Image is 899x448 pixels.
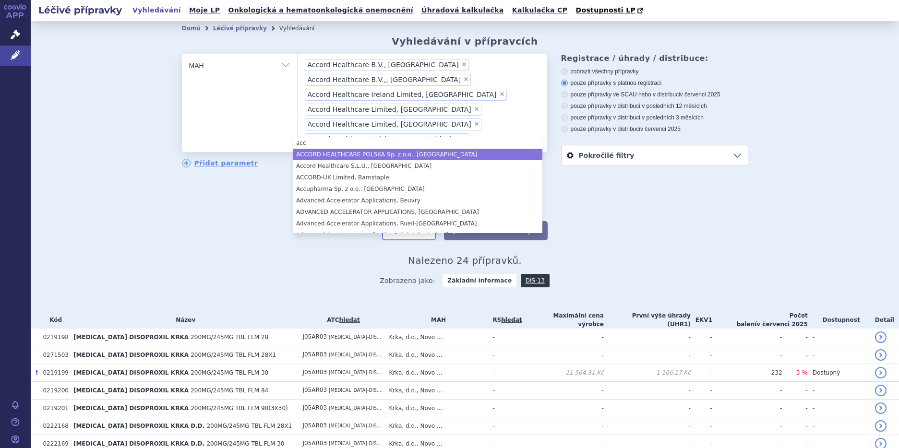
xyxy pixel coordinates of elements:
[499,91,505,97] span: ×
[488,346,522,364] td: -
[298,311,384,329] th: ATC
[712,346,782,364] td: -
[604,311,691,329] th: První výše úhrady (UHR1)
[561,114,748,121] label: pouze přípravky v distribuci v posledních 3 měsících
[640,126,681,132] span: v červenci 2025
[875,385,887,396] a: detail
[522,399,603,417] td: -
[36,369,38,376] span: Poslední data tohoto produktu jsou ze SCAU platného k 01.03.2021.
[384,346,488,364] td: Krka, d.d., Novo ...
[691,364,712,381] td: -
[712,381,782,399] td: -
[191,369,268,376] span: 200MG/245MG TBL FLM 30
[38,329,68,346] td: 0219198
[808,381,870,399] td: -
[302,369,327,376] span: J05AR03
[308,136,460,142] span: Accord Healthcare Polska Sp.z o.o., Pabianice
[488,381,522,399] td: -
[562,145,748,165] a: Pokročilé filtry
[488,417,522,435] td: -
[522,329,603,346] td: -
[756,321,807,328] span: v červenci 2025
[875,331,887,343] a: detail
[875,349,887,361] a: detail
[782,399,808,417] td: -
[604,399,691,417] td: -
[782,417,808,435] td: -
[384,329,488,346] td: Krka, d.d., Novo ...
[691,381,712,399] td: -
[293,172,542,183] li: ACCORD-UK Limited, Barnstaple
[73,405,189,412] span: [MEDICAL_DATA] DISOPROXIL KRKA
[186,4,223,17] a: Moje LP
[73,423,204,429] span: [MEDICAL_DATA] DISOPROXIL KRKA D.D.
[329,388,381,393] span: [MEDICAL_DATA]-DIS...
[392,35,538,47] h2: Vyhledávání v přípravcích
[182,159,258,167] a: Přidat parametr
[691,329,712,346] td: -
[302,333,327,340] span: J05AR03
[794,369,808,376] span: -3 %
[712,399,782,417] td: -
[488,399,522,417] td: -
[461,61,467,67] span: ×
[384,399,488,417] td: Krka, d.d., Novo ...
[302,404,327,411] span: J05AR03
[302,387,327,393] span: J05AR03
[191,405,288,412] span: 200MG/245MG TBL FLM 90(3X30)
[561,68,748,75] label: zobrazit všechny přípravky
[462,136,467,141] span: ×
[808,311,870,329] th: Dostupnost
[38,381,68,399] td: 0219200
[561,102,748,110] label: pouze přípravky v distribuci v posledních 12 měsících
[191,334,268,341] span: 200MG/245MG TBL FLM 28
[522,381,603,399] td: -
[488,329,522,346] td: -
[293,137,542,149] li: acc
[522,346,603,364] td: -
[561,54,748,63] h3: Registrace / úhrady / distribuce:
[808,399,870,417] td: -
[384,417,488,435] td: Krka, d.d., Novo ...
[808,346,870,364] td: -
[293,229,542,241] li: Advanced Accelerator Applications, Saint Genis Pouilly
[329,370,381,375] span: [MEDICAL_DATA]-DIS...
[501,317,522,323] a: vyhledávání neobsahuje žádnou platnou referenční skupinu
[488,364,522,381] td: -
[213,25,267,32] a: Léčivé přípravky
[293,206,542,218] li: ADVANCED ACCELERATOR APPLICATIONS, [GEOGRAPHIC_DATA]
[31,3,130,17] h2: Léčivé přípravky
[808,364,870,381] td: Dostupný
[522,364,603,381] td: 11 564,31 Kč
[463,76,469,82] span: ×
[522,311,603,329] th: Maximální cena výrobce
[474,121,479,127] span: ×
[380,274,435,287] span: Zobrazeno jako:
[712,311,808,329] th: Počet balení
[712,329,782,346] td: -
[302,422,327,429] span: J05AR03
[308,106,471,113] span: Accord Healthcare Limited, London
[73,387,189,394] span: [MEDICAL_DATA] DISOPROXIL KRKA
[573,4,648,17] a: Dostupnosti LP
[182,25,201,32] a: Domů
[384,364,488,381] td: Krka, d.d., Novo ...
[443,274,516,287] strong: Základní informace
[875,402,887,414] a: detail
[73,440,204,447] span: [MEDICAL_DATA] DISOPROXIL KRKA D.D.
[488,311,522,329] th: RS
[561,79,748,87] label: pouze přípravky s platnou registrací
[875,367,887,378] a: detail
[38,364,68,381] td: 0219199
[206,440,284,447] span: 200MG/245MG TBL FLM 30
[339,317,360,323] a: hledat
[293,149,542,160] li: ACCORD HEALTHCARE POLSKA Sp. z o.o., [GEOGRAPHIC_DATA]
[419,4,507,17] a: Úhradová kalkulačka
[712,417,782,435] td: -
[384,381,488,399] td: Krka, d.d., Novo ...
[782,381,808,399] td: -
[279,21,327,35] li: Vyhledávání
[782,346,808,364] td: -
[782,329,808,346] td: -
[808,329,870,346] td: -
